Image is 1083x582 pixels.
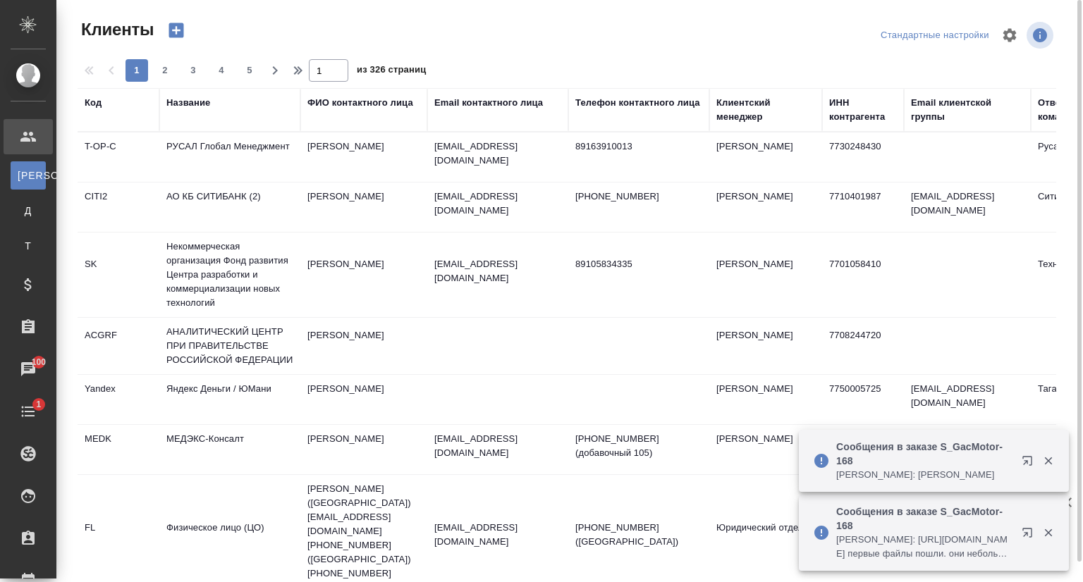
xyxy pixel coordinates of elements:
td: [PERSON_NAME] [709,132,822,182]
td: [PERSON_NAME] [709,375,822,424]
td: FL [78,514,159,563]
p: [EMAIL_ADDRESS][DOMAIN_NAME] [434,521,561,549]
div: Email клиентской группы [911,96,1024,124]
td: [PERSON_NAME] [300,375,427,424]
p: Сообщения в заказе S_GacMotor-168 [836,440,1012,468]
td: T-OP-C [78,132,159,182]
td: [PERSON_NAME] [709,321,822,371]
button: Открыть в новой вкладке [1013,447,1047,481]
td: 7723529656 [822,425,904,474]
td: Yandex [78,375,159,424]
span: 3 [182,63,204,78]
td: Юридический отдел [709,514,822,563]
td: ACGRF [78,321,159,371]
td: 7708244720 [822,321,904,371]
p: 89163910013 [575,140,702,154]
p: [EMAIL_ADDRESS][DOMAIN_NAME] [434,140,561,168]
td: [PERSON_NAME] [709,250,822,299]
button: 5 [238,59,261,82]
button: Закрыть [1034,526,1063,539]
td: SK [78,250,159,299]
span: 100 [23,355,55,369]
td: [PERSON_NAME] [300,321,427,371]
a: 1 [4,394,53,429]
a: 100 [4,352,53,387]
a: Т [11,232,46,260]
td: [PERSON_NAME] [300,132,427,182]
td: [EMAIL_ADDRESS][DOMAIN_NAME] [904,182,1031,232]
div: Телефон контактного лица [575,96,700,110]
button: 2 [154,59,176,82]
td: АО КБ СИТИБАНК (2) [159,182,300,232]
span: Т [18,239,39,253]
button: Открыть в новой вкладке [1013,519,1047,552]
p: [EMAIL_ADDRESS][DOMAIN_NAME] [434,432,561,460]
div: Код [85,96,102,110]
p: [PHONE_NUMBER] ([GEOGRAPHIC_DATA]) [575,521,702,549]
td: РУСАЛ Глобал Менеджмент [159,132,300,182]
td: [EMAIL_ADDRESS][DOMAIN_NAME] [904,425,1031,474]
div: Клиентский менеджер [716,96,815,124]
td: [PERSON_NAME] [709,182,822,232]
td: 7710401987 [822,182,904,232]
td: МЕДЭКС-Консалт [159,425,300,474]
span: Посмотреть информацию [1027,22,1056,49]
div: ФИО контактного лица [307,96,413,110]
p: [PHONE_NUMBER] (добавочный 105) [575,432,702,460]
p: [PERSON_NAME]: [PERSON_NAME] [836,468,1012,482]
button: Закрыть [1034,454,1063,467]
td: [EMAIL_ADDRESS][DOMAIN_NAME] [904,375,1031,424]
div: split button [877,25,993,47]
span: Д [18,204,39,218]
p: [EMAIL_ADDRESS][DOMAIN_NAME] [434,257,561,285]
td: [PERSON_NAME] [709,425,822,474]
td: [PERSON_NAME] [300,425,427,474]
span: 4 [210,63,233,78]
span: 5 [238,63,261,78]
span: Настроить таблицу [993,18,1027,52]
a: Д [11,197,46,225]
button: 3 [182,59,204,82]
div: Email контактного лица [434,96,543,110]
p: [PERSON_NAME]: [URL][DOMAIN_NAME] первые файлы пошли. они небольшие, поэтому оч прошу сдать раньш... [836,533,1012,561]
button: 4 [210,59,233,82]
td: АНАЛИТИЧЕСКИЙ ЦЕНТР ПРИ ПРАВИТЕЛЬСТВЕ РОССИЙСКОЙ ФЕДЕРАЦИИ [159,318,300,374]
a: [PERSON_NAME] [11,161,46,190]
td: 7730248430 [822,132,904,182]
div: ИНН контрагента [829,96,897,124]
span: 2 [154,63,176,78]
td: 7701058410 [822,250,904,299]
p: [EMAIL_ADDRESS][DOMAIN_NAME] [434,190,561,218]
td: [PERSON_NAME] [300,182,427,232]
p: [PHONE_NUMBER] [575,190,702,204]
td: Некоммерческая организация Фонд развития Центра разработки и коммерциализации новых технологий [159,233,300,317]
span: Клиенты [78,18,154,41]
td: 7750005725 [822,375,904,424]
p: 89105834335 [575,257,702,271]
button: Создать [159,18,193,42]
div: Название [166,96,210,110]
td: MEDK [78,425,159,474]
td: CITI2 [78,182,159,232]
span: из 326 страниц [357,61,426,82]
p: Сообщения в заказе S_GacMotor-168 [836,504,1012,533]
td: [PERSON_NAME] [300,250,427,299]
td: Яндекс Деньги / ЮМани [159,375,300,424]
span: [PERSON_NAME] [18,168,39,182]
td: Физическое лицо (ЦО) [159,514,300,563]
span: 1 [27,397,49,411]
